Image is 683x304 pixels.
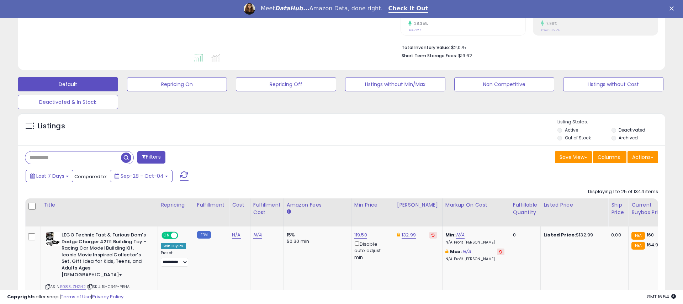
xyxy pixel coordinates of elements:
[565,127,578,133] label: Active
[541,28,560,32] small: Prev: 38.97%
[557,119,665,126] p: Listing States:
[354,240,388,261] div: Disable auto adjust min
[287,232,346,238] div: 15%
[161,243,186,249] div: Win BuyBox
[354,231,367,239] a: 119.50
[631,201,668,216] div: Current Buybox Price
[162,233,171,239] span: ON
[555,151,592,163] button: Save View
[121,172,164,180] span: Sep-28 - Oct-04
[44,201,155,209] div: Title
[647,241,661,248] span: 164.99
[62,232,148,280] b: LEGO Technic Fast & Furious Dom's Dodge Charger 42111 Building Toy - Racing Car Model Building Ki...
[402,43,653,51] li: $2,075
[445,231,456,238] b: Min:
[46,232,60,246] img: 51JaZKTn1TL._SL40_.jpg
[345,77,445,91] button: Listings without Min/Max
[458,52,472,59] span: $19.62
[647,231,654,238] span: 160
[544,21,557,26] small: 7.98%
[544,201,605,209] div: Listed Price
[647,293,676,300] span: 2025-10-12 16:54 GMT
[462,248,471,255] a: N/A
[544,232,603,238] div: $132.99
[287,209,291,215] small: Amazon Fees.
[611,201,625,216] div: Ship Price
[456,231,465,239] a: N/A
[513,232,535,238] div: 0
[631,232,645,240] small: FBA
[445,257,504,262] p: N/A Profit [PERSON_NAME]
[137,151,165,164] button: Filters
[669,6,677,11] div: Close
[565,135,591,141] label: Out of Stock
[161,201,191,209] div: Repricing
[619,135,638,141] label: Archived
[232,231,240,239] a: N/A
[628,151,658,163] button: Actions
[18,77,118,91] button: Default
[253,231,262,239] a: N/A
[232,201,247,209] div: Cost
[7,294,123,300] div: seller snap | |
[397,201,439,209] div: [PERSON_NAME]
[261,5,383,12] div: Meet Amazon Data, done right.
[197,231,211,239] small: FBM
[619,127,645,133] label: Deactivated
[445,240,504,245] p: N/A Profit [PERSON_NAME]
[127,77,227,91] button: Repricing On
[287,238,346,245] div: $0.30 min
[38,121,65,131] h5: Listings
[402,44,450,50] b: Total Inventory Value:
[177,233,189,239] span: OFF
[18,95,118,109] button: Deactivated & In Stock
[593,151,626,163] button: Columns
[92,293,123,300] a: Privacy Policy
[74,173,107,180] span: Compared to:
[598,154,620,161] span: Columns
[236,77,336,91] button: Repricing Off
[544,231,576,238] b: Listed Price:
[197,201,226,209] div: Fulfillment
[110,170,173,182] button: Sep-28 - Oct-04
[253,201,281,216] div: Fulfillment Cost
[26,170,73,182] button: Last 7 Days
[611,232,623,238] div: 0.00
[442,198,510,226] th: The percentage added to the cost of goods (COGS) that forms the calculator for Min & Max prices.
[161,251,189,267] div: Preset:
[445,201,507,209] div: Markup on Cost
[402,231,416,239] a: 132.99
[588,188,658,195] div: Displaying 1 to 25 of 1344 items
[402,53,457,59] b: Short Term Storage Fees:
[36,172,64,180] span: Last 7 Days
[275,5,309,12] i: DataHub...
[408,28,421,32] small: Prev: 127
[244,3,255,15] img: Profile image for Georgie
[450,248,462,255] b: Max:
[7,293,33,300] strong: Copyright
[287,201,348,209] div: Amazon Fees
[563,77,663,91] button: Listings without Cost
[454,77,555,91] button: Non Competitive
[631,242,645,250] small: FBA
[513,201,538,216] div: Fulfillable Quantity
[61,293,91,300] a: Terms of Use
[412,21,428,26] small: 28.35%
[388,5,428,13] a: Check It Out
[354,201,391,209] div: Min Price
